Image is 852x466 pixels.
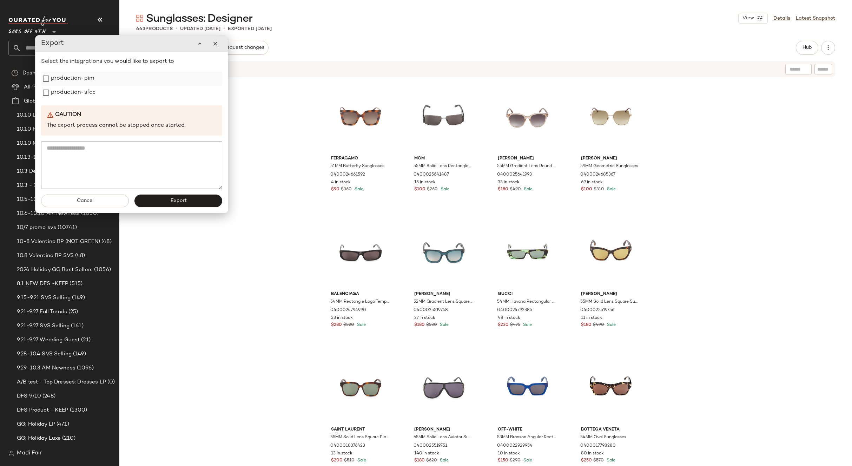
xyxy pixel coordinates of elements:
[498,458,508,464] span: $150
[498,322,509,328] span: $230
[17,336,80,344] span: 9.21-9.27 Wedding Guest
[581,451,604,457] span: 80 in stock
[17,420,55,428] span: GG: Holiday LP
[581,156,640,162] span: [PERSON_NAME]
[106,378,115,386] span: (0)
[67,308,78,316] span: (25)
[68,280,82,288] span: (515)
[136,25,173,33] div: Products
[580,172,615,178] span: 0400024685367
[41,392,55,400] span: (248)
[228,25,272,33] p: Exported [DATE]
[414,458,425,464] span: $180
[224,45,264,51] span: Request changes
[331,322,342,328] span: $280
[580,299,640,305] span: 55MM Solid Lens Square Sunglasses
[497,443,533,449] span: 0400022929954
[498,451,520,457] span: 10 in stock
[742,15,754,21] span: View
[17,168,78,176] span: 10.3 Designer Shoe Edit
[492,217,563,288] img: 0400024792385_GREEN
[426,458,437,464] span: $620
[510,186,521,193] span: $490
[24,97,70,105] span: Global Clipboards
[498,156,557,162] span: [PERSON_NAME]
[409,82,479,153] img: 0400025641487_GUNMETALSMOKE
[331,156,390,162] span: Ferragamo
[331,315,353,321] span: 33 in stock
[17,111,68,119] span: 10.10 Designer Sale
[24,83,55,91] span: All Products
[330,172,365,178] span: 0400024661592
[426,322,437,328] span: $530
[414,315,435,321] span: 27 in stock
[68,406,87,414] span: (1300)
[331,186,339,193] span: $90
[438,458,449,463] span: Sale
[414,291,474,297] span: [PERSON_NAME]
[580,443,616,449] span: 0400017798280
[47,122,217,130] p: The export process cannot be stopped once started.
[8,16,68,26] img: cfy_white_logo.C9jOOHJF.svg
[356,458,366,463] span: Sale
[439,187,449,192] span: Sale
[414,179,436,186] span: 15 in stock
[606,323,616,327] span: Sale
[17,125,88,133] span: 10.10 Holiday Most Wanted
[581,315,602,321] span: 11 in stock
[56,224,77,232] span: (10741)
[17,266,93,274] span: 2024 Holiday GG Best Sellers
[330,307,366,314] span: 0400024794990
[75,364,94,372] span: (1096)
[498,186,508,193] span: $180
[17,434,61,442] span: GG: Holiday Luxe
[497,172,532,178] span: 0400025641993
[522,323,532,327] span: Sale
[93,266,111,274] span: (1056)
[55,420,69,428] span: (471)
[72,350,86,358] span: (149)
[605,458,615,463] span: Sale
[22,69,50,77] span: Dashboard
[414,427,474,433] span: [PERSON_NAME]
[17,252,74,260] span: 10.8 Valentino BP SVS
[438,323,449,327] span: Sale
[575,82,646,153] img: 0400024685367_GOLDCOPPER
[17,350,72,358] span: 9.28-10.4 SVS Selling
[414,451,439,457] span: 140 in stock
[581,427,640,433] span: Bottega Veneta
[17,392,41,400] span: DFS 9/10
[61,434,75,442] span: (210)
[17,449,42,458] span: Madi Fair
[510,458,521,464] span: $290
[136,15,143,22] img: svg%3e
[330,443,365,449] span: 0400018376423
[17,238,100,246] span: 10-8 Valentino BP (NOT GREEN)
[414,156,474,162] span: Mcm
[331,179,351,186] span: 4 in stock
[594,186,604,193] span: $310
[223,25,225,33] span: •
[136,26,145,32] span: 663
[409,217,479,288] img: 0400025519748_BLUE
[414,307,448,314] span: 0400025519748
[414,163,473,170] span: 55MM Solid Lens Rectangle Metal Sunglasses
[522,458,532,463] span: Sale
[498,179,520,186] span: 33 in stock
[593,458,604,464] span: $570
[343,322,354,328] span: $520
[100,238,112,246] span: (48)
[773,15,790,22] a: Details
[330,163,384,170] span: 51MM Butterfly Sunglasses
[581,322,592,328] span: $180
[492,82,563,153] img: 0400025641993
[17,280,68,288] span: 8.1 NEW DFS -KEEP
[80,210,99,218] span: (1050)
[331,451,352,457] span: 13 in stock
[17,308,67,316] span: 9.21-9.27 Fall Trends
[331,291,390,297] span: Balenciaga
[575,217,646,288] img: 0400025519756_HAVANABROWN
[409,353,479,424] img: 0400025519751_BLACKSMOKE
[738,13,768,24] button: View
[17,210,80,218] span: 10.6-10.10 AM Newness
